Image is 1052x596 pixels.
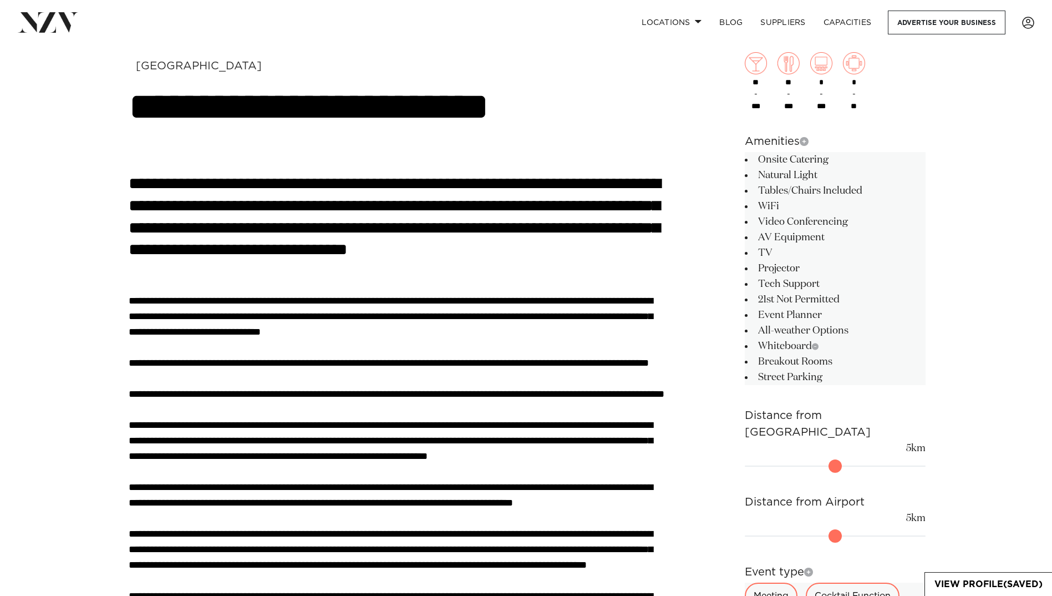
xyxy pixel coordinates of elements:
li: Projector [745,261,926,276]
output: 5km [906,511,926,526]
li: Video Conferencing [745,214,926,230]
li: WiFi [745,199,926,214]
li: Breakout Rooms [745,354,926,370]
a: Advertise your business [888,11,1005,34]
img: theatre.png [810,52,832,74]
li: Event Planner [745,307,926,323]
h6: Amenities [745,133,926,150]
li: TV [745,245,926,261]
li: Onsite Catering [745,152,926,168]
li: Whiteboard [745,339,926,354]
a: SUPPLIERS [751,11,814,34]
li: Tech Support [745,276,926,292]
output: 5km [906,441,926,456]
li: AV Equipment [745,230,926,245]
a: Locations [633,11,710,34]
div: [GEOGRAPHIC_DATA] [136,61,388,71]
div: - [777,52,800,111]
img: nzv-logo.png [18,12,78,32]
div: - [745,52,767,111]
a: Capacities [815,11,881,34]
li: Tables/Chairs Included [745,183,926,199]
h6: Event type [745,564,926,580]
h6: Distance from Airport [745,494,926,511]
a: BLOG [710,11,751,34]
span: (Saved) [1003,580,1043,589]
li: All-weather Options [745,323,926,339]
li: Street Parking [745,370,926,385]
img: cocktail.png [745,52,767,74]
div: - [810,52,832,111]
img: dining.png [777,52,800,74]
li: 21st Not Permitted [745,292,926,307]
img: meeting.png [843,52,865,74]
li: Natural Light [745,168,926,183]
a: View Profile(Saved) [925,573,1052,596]
h6: Distance from [GEOGRAPHIC_DATA] [745,407,926,441]
div: - [843,52,865,111]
